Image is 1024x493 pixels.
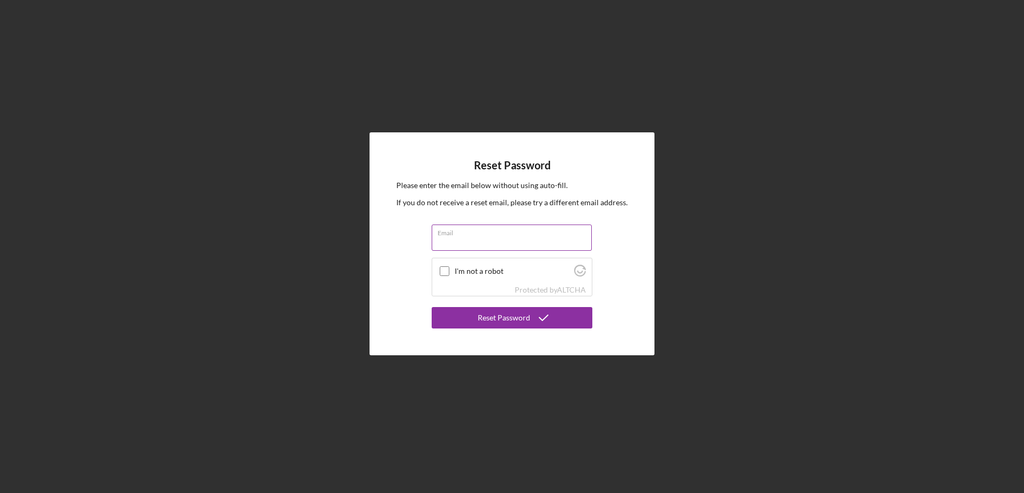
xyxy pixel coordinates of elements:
[432,307,592,328] button: Reset Password
[474,159,551,171] h4: Reset Password
[396,180,628,191] p: Please enter the email below without using auto-fill.
[557,285,586,294] a: Visit Altcha.org
[574,269,586,278] a: Visit Altcha.org
[455,267,571,275] label: I'm not a robot
[396,197,628,208] p: If you do not receive a reset email, please try a different email address.
[438,225,592,237] label: Email
[515,286,586,294] div: Protected by
[478,307,530,328] div: Reset Password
